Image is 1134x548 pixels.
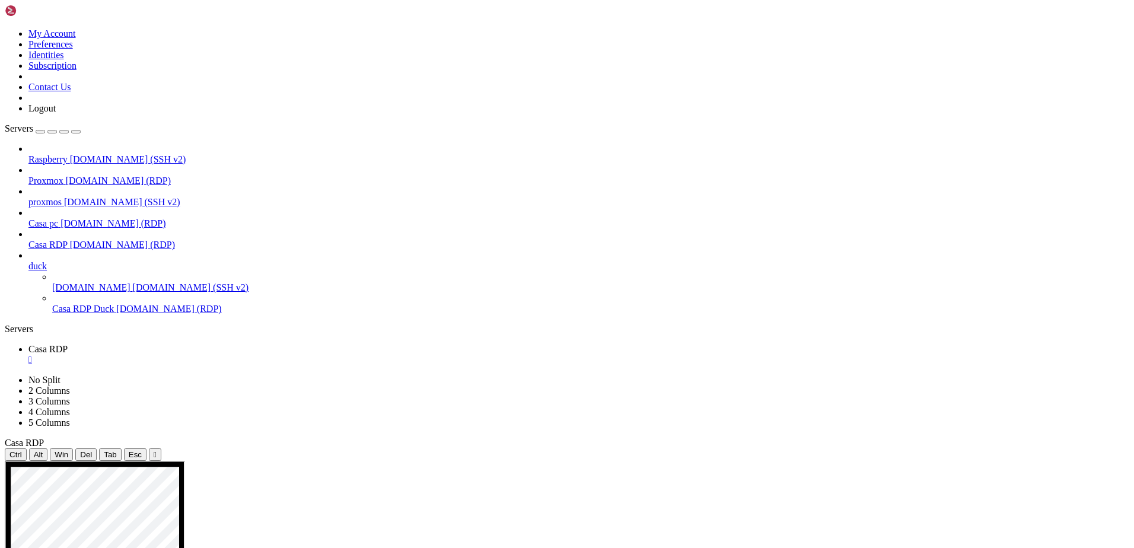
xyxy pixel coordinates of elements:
[104,450,117,459] span: Tab
[149,448,161,461] button: 
[28,39,73,49] a: Preferences
[28,176,1129,186] a: Proxmox [DOMAIN_NAME] (RDP)
[129,450,142,459] span: Esc
[28,186,1129,208] li: proxmos [DOMAIN_NAME] (SSH v2)
[55,450,68,459] span: Win
[28,144,1129,165] li: Raspberry [DOMAIN_NAME] (SSH v2)
[28,82,71,92] a: Contact Us
[28,250,1129,314] li: duck
[60,218,165,228] span: [DOMAIN_NAME] (RDP)
[5,324,1129,334] div: Servers
[28,375,60,385] a: No Split
[28,218,1129,229] a: Casa pc [DOMAIN_NAME] (RDP)
[52,282,130,292] span: [DOMAIN_NAME]
[5,448,27,461] button: Ctrl
[116,304,221,314] span: [DOMAIN_NAME] (RDP)
[28,407,70,417] a: 4 Columns
[28,103,56,113] a: Logout
[52,272,1129,293] li: [DOMAIN_NAME] [DOMAIN_NAME] (SSH v2)
[28,176,63,186] span: Proxmox
[64,197,180,207] span: [DOMAIN_NAME] (SSH v2)
[133,282,249,292] span: [DOMAIN_NAME] (SSH v2)
[28,261,47,271] span: duck
[28,229,1129,250] li: Casa RDP [DOMAIN_NAME] (RDP)
[29,448,48,461] button: Alt
[9,450,22,459] span: Ctrl
[70,154,186,164] span: [DOMAIN_NAME] (SSH v2)
[75,448,97,461] button: Del
[28,355,1129,365] a: 
[80,450,92,459] span: Del
[70,240,175,250] span: [DOMAIN_NAME] (RDP)
[28,240,1129,250] a: Casa RDP [DOMAIN_NAME] (RDP)
[28,50,64,60] a: Identities
[66,176,171,186] span: [DOMAIN_NAME] (RDP)
[99,448,122,461] button: Tab
[28,165,1129,186] li: Proxmox [DOMAIN_NAME] (RDP)
[28,261,1129,272] a: duck
[28,197,1129,208] a: proxmos [DOMAIN_NAME] (SSH v2)
[52,282,1129,293] a: [DOMAIN_NAME] [DOMAIN_NAME] (SSH v2)
[28,154,68,164] span: Raspberry
[28,28,76,39] a: My Account
[52,304,114,314] span: Casa RDP Duck
[5,123,81,133] a: Servers
[5,123,33,133] span: Servers
[28,60,77,71] a: Subscription
[28,396,70,406] a: 3 Columns
[28,218,58,228] span: Casa pc
[50,448,73,461] button: Win
[5,438,44,448] span: Casa RDP
[28,208,1129,229] li: Casa pc [DOMAIN_NAME] (RDP)
[124,448,146,461] button: Esc
[28,344,68,354] span: Casa RDP
[28,418,70,428] a: 5 Columns
[28,385,70,396] a: 2 Columns
[34,450,43,459] span: Alt
[28,197,62,207] span: proxmos
[28,344,1129,365] a: Casa RDP
[52,293,1129,314] li: Casa RDP Duck [DOMAIN_NAME] (RDP)
[28,154,1129,165] a: Raspberry [DOMAIN_NAME] (SSH v2)
[5,5,73,17] img: Shellngn
[28,240,68,250] span: Casa RDP
[52,304,1129,314] a: Casa RDP Duck [DOMAIN_NAME] (RDP)
[154,450,157,459] div: 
